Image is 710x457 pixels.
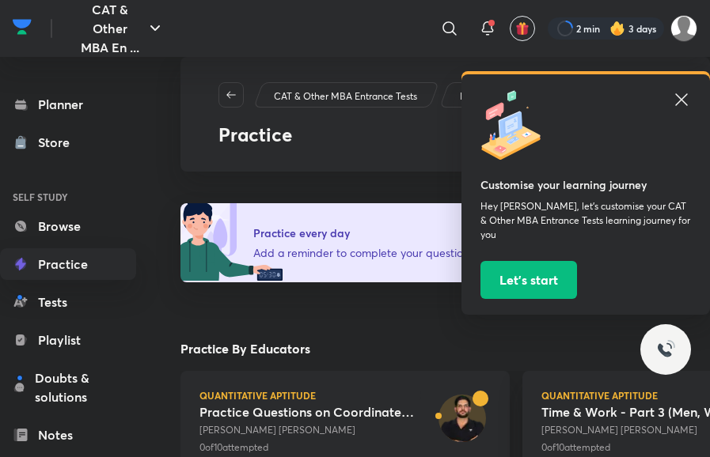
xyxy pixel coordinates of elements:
span: Quantitative Aptitude [199,391,421,400]
img: icon [480,90,552,161]
img: Sameeran Panda [670,15,697,42]
img: avatar [515,21,530,36]
h5: Customise your learning journey [480,176,691,193]
div: [PERSON_NAME] [PERSON_NAME] [199,423,421,437]
a: CAT & Other MBA Entrance Tests [271,89,420,104]
img: streak [609,21,625,36]
button: avatar [510,16,535,41]
a: Company Logo [13,15,32,43]
p: Plus [461,89,478,104]
div: Practice Questions on Coordinate Geometry & Doubt Clearing Session [199,404,421,420]
p: Add a reminder to complete your question goal every day [253,244,547,261]
img: Company Logo [13,15,32,39]
h4: Practice By Educators [180,342,710,355]
h5: Practice every day [253,225,547,241]
p: CAT & Other MBA Entrance Tests [275,89,418,104]
h2: Practice [218,123,672,146]
div: 0 of 10 attempted [199,440,421,455]
p: Hey [PERSON_NAME], let’s customise your CAT & Other MBA Entrance Tests learning journey for you [480,199,691,242]
div: Store [38,133,79,152]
